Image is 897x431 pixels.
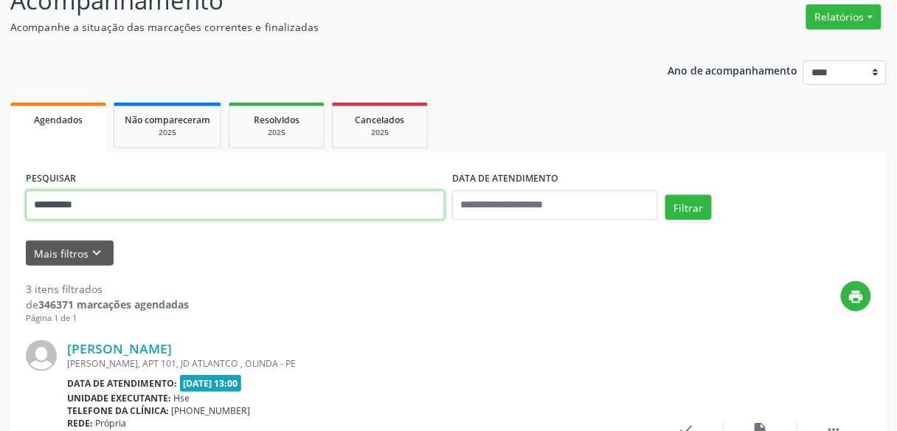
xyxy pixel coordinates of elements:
span: Não compareceram [125,114,210,126]
label: PESQUISAR [26,168,76,190]
i: keyboard_arrow_down [89,245,105,261]
b: Data de atendimento: [67,377,177,390]
span: Cancelados [356,114,405,126]
button: print [841,281,871,311]
i: print [848,289,865,305]
a: [PERSON_NAME] [67,340,172,356]
img: img [26,340,57,371]
div: de [26,297,189,312]
b: Rede: [67,417,93,430]
p: Ano de acompanhamento [668,61,798,79]
button: Mais filtroskeyboard_arrow_down [26,241,114,266]
div: 3 itens filtrados [26,281,189,297]
span: Própria [96,417,127,430]
strong: 346371 marcações agendadas [38,297,189,311]
div: 2025 [343,127,417,138]
b: Telefone da clínica: [67,404,169,417]
div: Página 1 de 1 [26,312,189,325]
label: DATA DE ATENDIMENTO [452,168,558,190]
span: Hse [174,392,190,404]
p: Acompanhe a situação das marcações correntes e finalizadas [10,19,624,35]
span: [DATE] 13:00 [180,375,242,392]
span: Resolvidos [254,114,299,126]
div: 2025 [125,127,210,138]
b: Unidade executante: [67,392,171,404]
button: Filtrar [665,195,712,220]
div: [PERSON_NAME], APT 101, JD ATLANTCO , OLINDA - PE [67,357,650,370]
button: Relatórios [806,4,882,30]
span: Agendados [34,114,83,126]
div: 2025 [240,127,314,138]
span: [PHONE_NUMBER] [172,404,251,417]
